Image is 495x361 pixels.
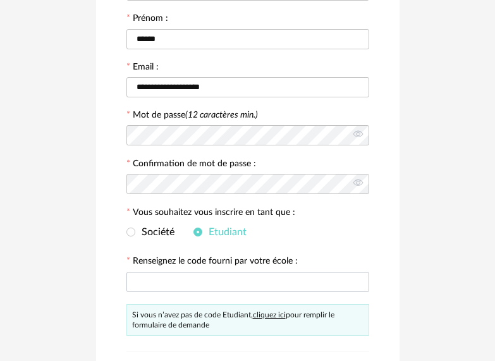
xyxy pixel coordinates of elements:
[133,111,258,119] label: Mot de passe
[126,14,168,25] label: Prénom :
[126,159,256,171] label: Confirmation de mot de passe :
[126,208,295,219] label: Vous souhaitez vous inscrire en tant que :
[185,111,258,119] i: (12 caractères min.)
[126,304,369,336] div: Si vous n’avez pas de code Etudiant, pour remplir le formulaire de demande
[135,227,174,237] span: Société
[253,311,286,319] a: cliquez ici
[126,63,159,74] label: Email :
[202,227,247,237] span: Etudiant
[126,257,298,268] label: Renseignez le code fourni par votre école :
